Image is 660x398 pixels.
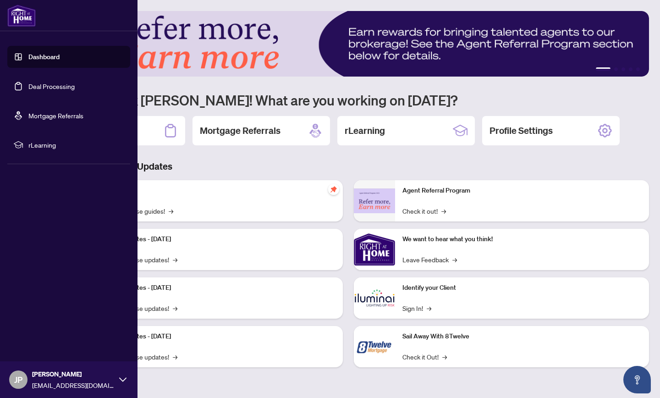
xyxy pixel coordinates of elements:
span: JP [14,373,22,386]
span: → [173,303,177,313]
img: Identify your Client [354,277,395,319]
a: Deal Processing [28,82,75,90]
a: Mortgage Referrals [28,111,83,120]
p: Self-Help [96,186,335,196]
button: 3 [621,67,625,71]
p: Agent Referral Program [402,186,642,196]
img: Sail Away With 8Twelve [354,326,395,367]
a: Sign In!→ [402,303,431,313]
span: [EMAIL_ADDRESS][DOMAIN_NAME] [32,380,115,390]
p: Sail Away With 8Twelve [402,332,642,342]
span: → [169,206,173,216]
p: We want to hear what you think! [402,234,642,244]
img: Slide 0 [48,11,649,77]
h2: rLearning [345,124,385,137]
a: Leave Feedback→ [402,254,457,265]
span: pushpin [328,184,339,195]
span: → [173,352,177,362]
span: → [173,254,177,265]
h2: Profile Settings [489,124,553,137]
button: 4 [629,67,632,71]
p: Platform Updates - [DATE] [96,332,335,342]
span: → [441,206,446,216]
button: Open asap [623,366,651,393]
span: → [442,352,447,362]
p: Platform Updates - [DATE] [96,283,335,293]
span: rLearning [28,140,124,150]
a: Dashboard [28,53,60,61]
span: → [427,303,431,313]
p: Identify your Client [402,283,642,293]
h2: Mortgage Referrals [200,124,280,137]
button: 5 [636,67,640,71]
p: Platform Updates - [DATE] [96,234,335,244]
button: 1 [596,67,610,71]
h3: Brokerage & Industry Updates [48,160,649,173]
a: Check it Out!→ [402,352,447,362]
a: Check it out!→ [402,206,446,216]
button: 2 [614,67,618,71]
img: logo [7,5,36,27]
h1: Welcome back [PERSON_NAME]! What are you working on [DATE]? [48,91,649,109]
span: → [452,254,457,265]
img: We want to hear what you think! [354,229,395,270]
span: [PERSON_NAME] [32,369,115,379]
img: Agent Referral Program [354,188,395,214]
